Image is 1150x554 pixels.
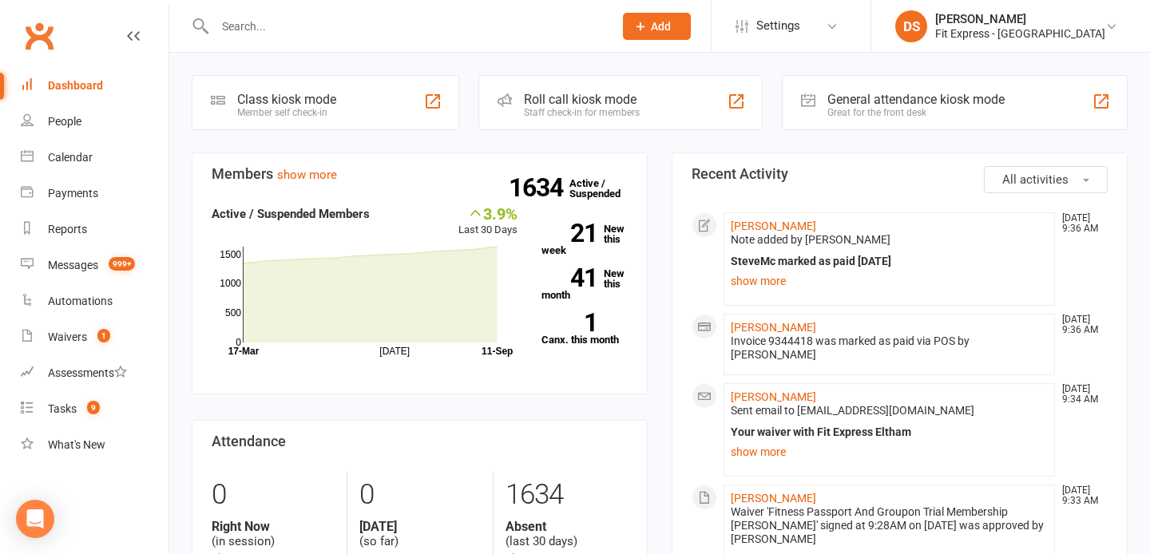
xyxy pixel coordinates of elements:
[97,329,110,342] span: 1
[731,233,1048,247] div: Note added by [PERSON_NAME]
[48,295,113,307] div: Automations
[237,107,336,118] div: Member self check-in
[731,390,816,403] a: [PERSON_NAME]
[731,404,974,417] span: Sent email to [EMAIL_ADDRESS][DOMAIN_NAME]
[984,166,1108,193] button: All activities
[935,12,1105,26] div: [PERSON_NAME]
[212,519,335,549] div: (in session)
[237,92,336,107] div: Class kiosk mode
[731,220,816,232] a: [PERSON_NAME]
[21,319,169,355] a: Waivers 1
[541,313,628,345] a: 1Canx. this month
[109,257,135,271] span: 999+
[731,441,1048,463] a: show more
[506,519,628,549] div: (last 30 days)
[277,168,337,182] a: show more
[212,207,370,221] strong: Active / Suspended Members
[506,519,628,534] strong: Absent
[1054,315,1107,335] time: [DATE] 9:36 AM
[21,355,169,391] a: Assessments
[458,204,517,239] div: Last 30 Days
[19,16,59,56] a: Clubworx
[212,433,628,449] h3: Attendance
[1054,213,1107,234] time: [DATE] 9:36 AM
[524,107,640,118] div: Staff check-in for members
[48,115,81,128] div: People
[359,519,482,549] div: (so far)
[48,79,103,92] div: Dashboard
[212,471,335,519] div: 0
[506,471,628,519] div: 1634
[458,204,517,222] div: 3.9%
[731,321,816,334] a: [PERSON_NAME]
[524,92,640,107] div: Roll call kiosk mode
[21,212,169,247] a: Reports
[1002,172,1069,187] span: All activities
[48,402,77,415] div: Tasks
[541,221,597,245] strong: 21
[827,107,1005,118] div: Great for the front desk
[21,391,169,427] a: Tasks 9
[21,68,169,104] a: Dashboard
[651,20,671,33] span: Add
[48,330,87,343] div: Waivers
[48,223,87,235] div: Reports
[623,13,691,40] button: Add
[895,10,927,42] div: DS
[87,401,100,414] span: 9
[731,255,1048,268] div: SteveMc marked as paid [DATE]
[541,268,628,300] a: 41New this month
[541,266,597,290] strong: 41
[48,259,98,271] div: Messages
[359,519,482,534] strong: [DATE]
[48,438,105,451] div: What's New
[692,166,1108,182] h3: Recent Activity
[1054,485,1107,506] time: [DATE] 9:33 AM
[541,224,628,255] a: 21New this week
[21,427,169,463] a: What's New
[731,505,1048,546] div: Waiver 'Fitness Passport And Groupon Trial Membership [PERSON_NAME]' signed at 9:28AM on [DATE] w...
[21,283,169,319] a: Automations
[756,8,800,44] span: Settings
[731,334,1048,362] div: Invoice 9344418 was marked as paid via POS by [PERSON_NAME]
[212,166,628,182] h3: Members
[731,270,1048,292] a: show more
[827,92,1005,107] div: General attendance kiosk mode
[210,15,602,38] input: Search...
[48,187,98,200] div: Payments
[541,311,597,334] strong: 1
[731,425,1048,439] div: Your waiver with Fit Express Eltham
[509,176,569,200] strong: 1634
[48,366,127,379] div: Assessments
[48,151,93,164] div: Calendar
[731,492,816,505] a: [PERSON_NAME]
[21,247,169,283] a: Messages 999+
[21,104,169,140] a: People
[1054,384,1107,405] time: [DATE] 9:34 AM
[359,471,482,519] div: 0
[16,500,54,538] div: Open Intercom Messenger
[212,519,335,534] strong: Right Now
[935,26,1105,41] div: Fit Express - [GEOGRAPHIC_DATA]
[569,166,640,211] a: 1634Active / Suspended
[21,176,169,212] a: Payments
[21,140,169,176] a: Calendar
